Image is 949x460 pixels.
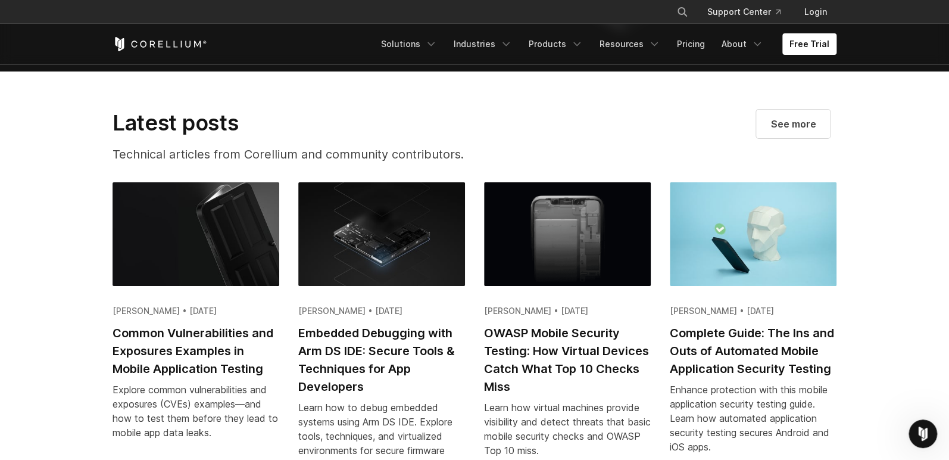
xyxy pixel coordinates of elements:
span: See more [770,117,816,131]
div: Enhance protection with this mobile application security testing guide. Learn how automated appli... [670,383,836,454]
iframe: Intercom live chat [909,419,937,448]
a: Products [522,33,590,55]
a: Industries [447,33,519,55]
div: Learn how virtual machines provide visibility and detect threats that basic mobile security check... [484,400,651,458]
div: [PERSON_NAME] • [DATE] [113,305,279,317]
div: Navigation Menu [374,33,836,55]
div: [PERSON_NAME] • [DATE] [298,305,465,317]
a: Free Trial [782,33,836,55]
img: Embedded Debugging with Arm DS IDE: Secure Tools & Techniques for App Developers [298,182,465,286]
h2: Embedded Debugging with Arm DS IDE: Secure Tools & Techniques for App Developers [298,324,465,396]
button: Search [672,1,693,23]
div: [PERSON_NAME] • [DATE] [484,305,651,317]
img: OWASP Mobile Security Testing: How Virtual Devices Catch What Top 10 Checks Miss [484,182,651,286]
div: Navigation Menu [662,1,836,23]
a: Solutions [374,33,444,55]
h2: OWASP Mobile Security Testing: How Virtual Devices Catch What Top 10 Checks Miss [484,324,651,396]
h2: Latest posts [113,110,519,136]
a: Visit our blog [756,110,830,138]
a: Corellium Home [113,37,207,51]
img: Common Vulnerabilities and Exposures Examples in Mobile Application Testing [113,182,279,286]
a: Pricing [670,33,712,55]
p: Technical articles from Corellium and community contributors. [113,145,519,163]
h2: Common Vulnerabilities and Exposures Examples in Mobile Application Testing [113,324,279,378]
div: Explore common vulnerabilities and exposures (CVEs) examples—and how to test them before they lea... [113,383,279,440]
h2: Complete Guide: The Ins and Outs of Automated Mobile Application Security Testing [670,324,836,378]
a: Resources [592,33,667,55]
img: Complete Guide: The Ins and Outs of Automated Mobile Application Security Testing [670,182,836,286]
a: About [714,33,770,55]
a: Login [795,1,836,23]
a: Common Vulnerabilities and Exposures Examples in Mobile Application Testing [PERSON_NAME] • [DATE... [113,182,279,454]
div: [PERSON_NAME] • [DATE] [670,305,836,317]
a: Support Center [698,1,790,23]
